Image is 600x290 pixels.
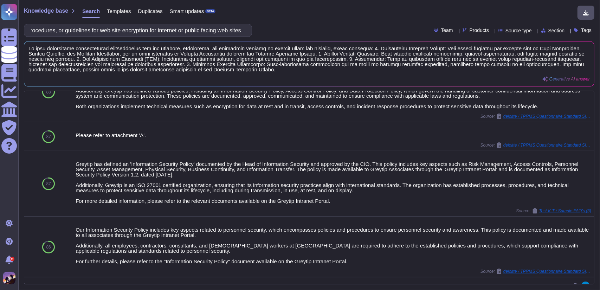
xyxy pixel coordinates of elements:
span: Source: [480,142,591,148]
span: Source: [516,208,591,214]
input: Search a question or template... [28,24,245,37]
div: BETA [205,9,215,13]
span: 87 [46,135,51,139]
span: Smart updates [170,8,204,14]
div: Please refer to attachment 'A'. [76,133,591,138]
div: Our Information Security Policy includes key aspects related to personnel security, which encompa... [76,227,591,264]
span: Section [548,28,565,33]
span: Knowledge base [24,8,68,14]
img: user [581,282,590,290]
span: Source: [480,269,591,274]
span: deloitte / TPRMS Questionnaire Standard SIG 2025 Core 1208 [503,269,591,273]
span: Duplicates [138,8,163,14]
button: user [1,270,20,286]
span: Products [470,28,489,33]
span: 86 [46,245,51,249]
span: Source type [505,28,532,33]
span: Templates [107,8,131,14]
span: Source: [480,114,591,119]
span: Tags [581,28,592,33]
span: 88 [46,90,51,94]
span: deloitte / TPRMS Questionnaire Standard SIG 2025 Core 1208 [503,143,591,147]
span: Search [82,8,100,14]
div: 9+ [10,257,14,261]
span: deloitte / TPRMS Questionnaire Standard SIG 2025 Core 1208 [503,114,591,118]
span: Lo ipsu dolorsitame consecteturad elitseddoeius tem inc utlabore, etdolorema, ali enimadmin venia... [28,46,590,72]
span: 87 [46,182,51,186]
span: Generative AI answer [549,77,590,81]
span: Team [441,28,453,33]
div: Greytip has defined an 'Information Security Policy' documented by the Head of Information Securi... [76,161,591,204]
img: user [3,272,15,284]
div: Greytip has established an 'Information Security Policy' that includes key aspects relevant to sy... [76,72,591,109]
span: Test K.T / Sample FAQ's (3) [539,209,591,213]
